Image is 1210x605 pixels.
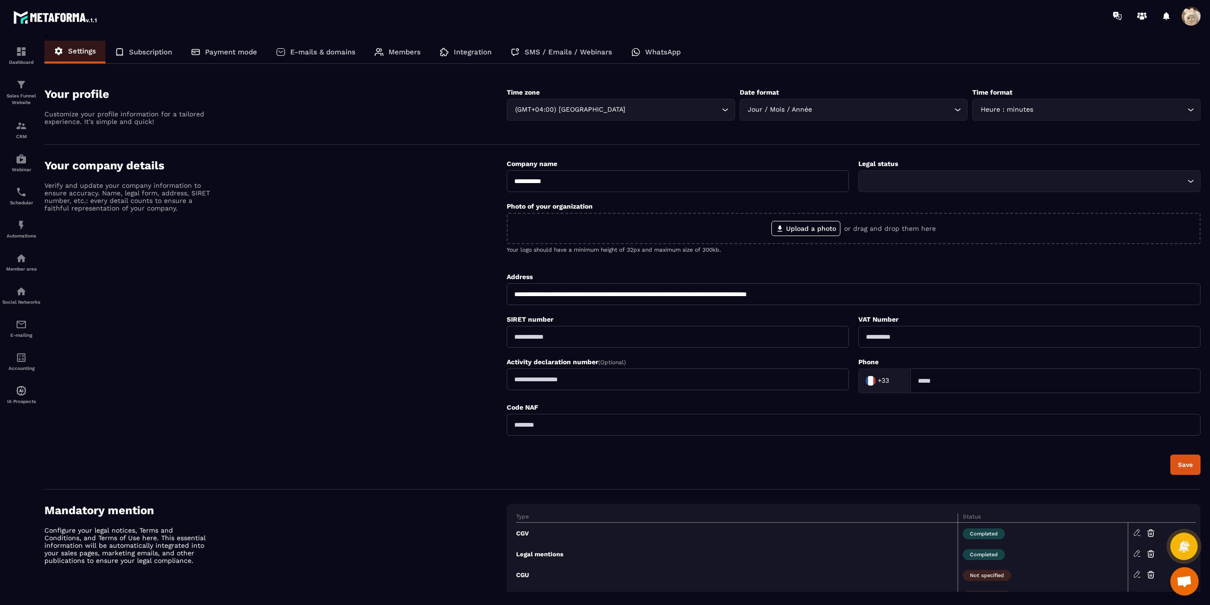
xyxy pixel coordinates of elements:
td: Legal mentions [516,544,958,564]
p: or drag and drop them here [844,225,936,232]
p: Dashboard [2,60,40,65]
p: Automations [2,233,40,238]
a: automationsautomationsAutomations [2,212,40,246]
img: formation [16,79,27,90]
img: scheduler [16,186,27,198]
div: Search for option [972,99,1201,121]
label: Legal status [858,160,898,167]
h4: Your company details [44,159,507,172]
img: formation [16,46,27,57]
p: Webinar [2,167,40,172]
span: Not specified [963,570,1011,581]
td: CGU [516,564,958,585]
input: Search for option [627,105,719,115]
p: Members [389,48,421,56]
a: social-networksocial-networkSocial Networks [2,279,40,312]
a: emailemailE-mailing [2,312,40,345]
p: E-mailing [2,333,40,338]
img: formation [16,120,27,132]
label: Code NAF [507,403,538,411]
p: Scheduler [2,200,40,205]
span: Not specified [963,591,1011,602]
label: Date format [740,88,779,96]
label: VAT Number [858,316,899,323]
span: Completed [963,549,1005,560]
img: automations [16,253,27,264]
div: Search for option [858,170,1201,192]
a: formationformationSales Funnel Website [2,72,40,113]
a: automationsautomationsWebinar [2,146,40,179]
span: Jour / Mois / Année [746,105,814,115]
label: Phone [858,358,879,366]
span: (Optional) [598,359,626,366]
p: WhatsApp [645,48,681,56]
a: formationformationCRM [2,113,40,146]
label: Time zone [507,88,540,96]
p: Customize your profile information for a tailored experience. It's simple and quick! [44,110,210,125]
p: Sales Funnel Website [2,93,40,106]
p: Verify and update your company information to ensure accuracy. Name, legal form, address, SIRET n... [44,182,210,212]
p: SMS / Emails / Webinars [525,48,612,56]
input: Search for option [814,105,952,115]
p: CRM [2,134,40,139]
img: automations [16,219,27,231]
label: Address [507,273,533,281]
th: Status [958,513,1128,523]
p: Your logo should have a minimum height of 32px and maximum size of 300kb. [507,246,1201,253]
img: automations [16,153,27,165]
div: Save [1178,461,1193,468]
label: Activity declaration number [507,358,626,366]
span: Completed [963,528,1005,539]
span: Heure : minutes [978,105,1035,115]
label: Time format [972,88,1012,96]
img: Country Flag [861,371,880,390]
p: Settings [68,47,96,55]
p: Accounting [2,366,40,371]
p: E-mails & domains [290,48,355,56]
label: Photo of your organization [507,202,593,210]
a: accountantaccountantAccounting [2,345,40,378]
p: Member area [2,266,40,272]
a: formationformationDashboard [2,39,40,72]
img: accountant [16,352,27,363]
p: Social Networks [2,299,40,305]
p: Configure your legal notices, Terms and Conditions, and Terms of Use here. This essential informa... [44,526,210,564]
h4: Mandatory mention [44,504,507,517]
a: automationsautomationsMember area [2,246,40,279]
td: CGV [516,523,958,544]
div: Search for option [858,368,910,393]
h4: Your profile [44,88,507,101]
label: SIRET number [507,316,553,323]
input: Search for option [1035,105,1185,115]
p: Payment mode [205,48,257,56]
div: Open chat [1170,567,1199,596]
input: Search for option [891,374,900,388]
th: Type [516,513,958,523]
div: Search for option [507,99,735,121]
label: Company name [507,160,557,167]
label: Upload a photo [771,221,840,236]
p: Integration [454,48,492,56]
div: Search for option [740,99,968,121]
img: social-network [16,286,27,297]
a: schedulerschedulerScheduler [2,179,40,212]
img: email [16,319,27,330]
p: IA Prospects [2,399,40,404]
input: Search for option [864,176,1185,186]
span: (GMT+04:00) [GEOGRAPHIC_DATA] [513,105,627,115]
img: logo [13,9,98,26]
span: +33 [878,376,889,386]
p: Subscription [129,48,172,56]
img: automations [16,385,27,396]
button: Save [1170,455,1201,475]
